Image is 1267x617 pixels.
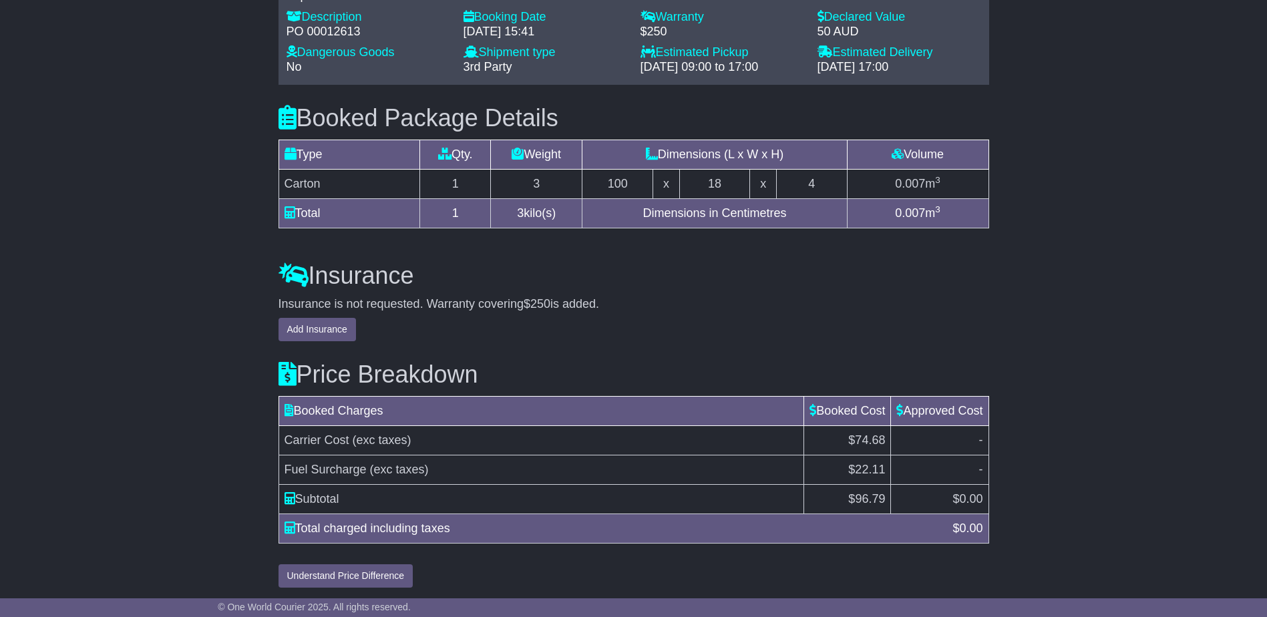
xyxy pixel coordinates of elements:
td: Total [279,198,420,228]
div: Insurance is not requested. Warranty covering is added. [279,297,989,312]
div: Booking Date [464,10,627,25]
td: $ [804,484,891,513]
h3: Booked Package Details [279,105,989,132]
div: Dangerous Goods [287,45,450,60]
span: No [287,60,302,73]
td: 3 [491,169,582,198]
span: - [979,433,983,447]
span: 96.79 [855,492,885,505]
span: - [979,463,983,476]
div: [DATE] 09:00 to 17:00 [641,60,804,75]
sup: 3 [935,175,940,185]
span: $74.68 [848,433,885,447]
div: [DATE] 15:41 [464,25,627,39]
div: Shipment type [464,45,627,60]
td: kilo(s) [491,198,582,228]
td: Qty. [420,140,491,169]
div: 50 AUD [818,25,981,39]
td: Dimensions in Centimetres [582,198,847,228]
td: 100 [582,169,653,198]
td: x [750,169,776,198]
div: Total charged including taxes [278,520,946,538]
td: Weight [491,140,582,169]
td: Dimensions (L x W x H) [582,140,847,169]
h3: Price Breakdown [279,361,989,388]
div: $ [946,520,989,538]
h3: Insurance [279,262,989,289]
button: Understand Price Difference [279,564,413,588]
td: x [653,169,679,198]
span: © One World Courier 2025. All rights reserved. [218,602,411,612]
td: Carton [279,169,420,198]
sup: 3 [935,204,940,214]
span: $22.11 [848,463,885,476]
div: Declared Value [818,10,981,25]
button: Add Insurance [279,318,356,341]
td: 4 [776,169,847,198]
td: Booked Charges [279,396,804,425]
td: Type [279,140,420,169]
span: Fuel Surcharge [285,463,367,476]
td: 1 [420,169,491,198]
span: 3 [517,206,524,220]
td: Volume [847,140,988,169]
td: Subtotal [279,484,804,513]
td: 1 [420,198,491,228]
span: $250 [524,297,550,311]
td: Approved Cost [891,396,988,425]
div: Warranty [641,10,804,25]
div: Estimated Delivery [818,45,981,60]
span: (exc taxes) [353,433,411,447]
td: 18 [679,169,750,198]
span: (exc taxes) [370,463,429,476]
span: Carrier Cost [285,433,349,447]
span: 0.007 [895,177,925,190]
div: Description [287,10,450,25]
span: 0.00 [959,522,982,535]
td: Booked Cost [804,396,891,425]
div: Estimated Pickup [641,45,804,60]
span: 0.007 [895,206,925,220]
span: 3rd Party [464,60,512,73]
td: $ [891,484,988,513]
td: m [847,169,988,198]
span: 0.00 [959,492,982,505]
div: $250 [641,25,804,39]
td: m [847,198,988,228]
div: [DATE] 17:00 [818,60,981,75]
div: PO 00012613 [287,25,450,39]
